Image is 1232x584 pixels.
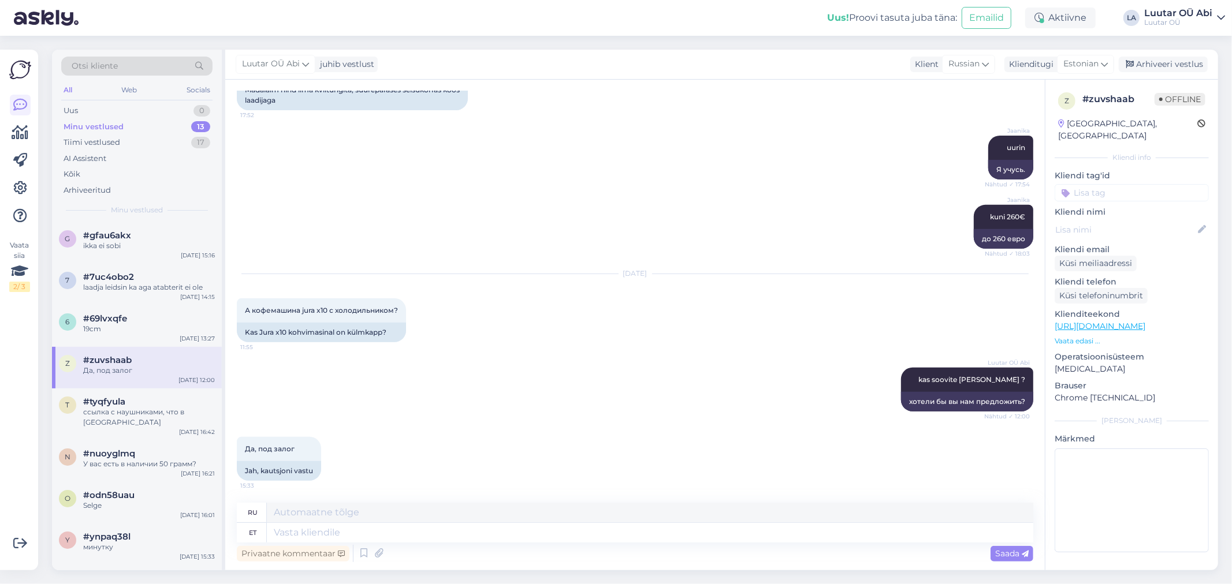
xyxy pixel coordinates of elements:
div: 13 [191,121,210,133]
span: z [1064,96,1069,105]
div: У вас есть в наличии 50 грамм? [83,459,215,469]
div: [DATE] 14:15 [180,293,215,301]
div: Arhiveeritud [64,185,111,196]
a: Luutar OÜ AbiLuutar OÜ [1144,9,1225,27]
div: до 260 евро [974,229,1033,249]
button: Emailid [962,7,1011,29]
span: #tyqfyula [83,396,125,407]
div: Да, под залог [83,365,215,376]
a: [URL][DOMAIN_NAME] [1055,321,1145,331]
span: g [65,234,70,243]
div: laadja leidsin ka aga atabterit ei ole [83,282,215,293]
span: Saada [995,548,1029,559]
div: Vaata siia [9,240,30,292]
div: [DATE] 15:33 [180,552,215,561]
div: ikka ei sobi [83,241,215,251]
span: t [66,400,70,409]
div: Я учусь. [988,160,1033,179]
p: Operatsioonisüsteem [1055,351,1209,363]
span: Jaanika [987,196,1030,204]
div: [GEOGRAPHIC_DATA], [GEOGRAPHIC_DATA] [1058,118,1197,142]
p: [MEDICAL_DATA] [1055,363,1209,375]
span: А кофемашина jura x10 с холодильником? [245,306,398,315]
b: Uus! [827,12,849,23]
div: [DATE] 12:00 [178,376,215,384]
div: минутку [83,542,215,552]
div: 19cm [83,324,215,334]
span: #gfau6akx [83,230,131,241]
div: # zuvshaab [1082,92,1155,106]
div: [DATE] [237,268,1033,279]
span: n [65,452,70,461]
div: All [61,83,75,98]
div: 0 [193,105,210,117]
span: Russian [948,58,980,70]
div: Socials [184,83,213,98]
span: #69lvxqfe [83,313,127,324]
span: Jaanika [987,126,1030,135]
span: Minu vestlused [111,205,163,215]
div: Tiimi vestlused [64,137,120,148]
div: LA [1123,10,1140,26]
div: 17 [191,137,210,148]
span: #zuvshaab [83,355,132,365]
span: Luutar OÜ Abi [242,58,300,70]
div: [DATE] 15:16 [181,251,215,260]
span: 11:55 [240,343,284,351]
div: Küsi telefoninumbrit [1055,288,1148,304]
span: Nähtud ✓ 18:03 [985,249,1030,258]
div: et [249,523,256,542]
span: Luutar OÜ Abi [987,358,1030,367]
span: Estonian [1063,58,1099,70]
span: Nähtud ✓ 17:54 [985,180,1030,189]
span: #ynpaq38l [83,531,131,542]
span: kas soovite [PERSON_NAME] ? [918,375,1025,384]
span: Offline [1155,93,1205,106]
p: Chrome [TECHNICAL_ID] [1055,392,1209,404]
div: Luutar OÜ Abi [1144,9,1212,18]
span: #7uc4obo2 [83,272,134,282]
div: AI Assistent [64,153,106,164]
div: Jah, kautsjoni vastu [237,461,321,481]
div: Kliendi info [1055,152,1209,163]
p: Vaata edasi ... [1055,336,1209,346]
span: uurin [1007,143,1025,152]
div: ссылка с наушниками, что в [GEOGRAPHIC_DATA] [83,407,215,428]
div: Klienditugi [1004,58,1054,70]
div: [PERSON_NAME] [1055,415,1209,426]
span: z [65,359,70,368]
p: Märkmed [1055,433,1209,445]
div: Web [120,83,140,98]
div: [DATE] 16:01 [180,511,215,519]
span: Да, под залог [245,444,295,453]
div: Küsi meiliaadressi [1055,256,1137,271]
div: Arhiveeri vestlus [1119,57,1208,72]
div: Proovi tasuta juba täna: [827,11,957,25]
span: #nuoyglmq [83,448,135,459]
div: [DATE] 13:27 [180,334,215,343]
span: 15:33 [240,481,284,490]
div: juhib vestlust [315,58,374,70]
p: Kliendi telefon [1055,276,1209,288]
div: Minu vestlused [64,121,124,133]
p: Kliendi nimi [1055,206,1209,218]
div: Aktiivne [1025,8,1096,28]
p: Klienditeekond [1055,308,1209,320]
span: 17:52 [240,111,284,119]
div: Uus [64,105,78,117]
input: Lisa tag [1055,184,1209,201]
div: [DATE] 16:21 [181,469,215,478]
span: 7 [66,276,70,284]
span: 6 [66,317,70,326]
span: o [65,494,70,503]
div: Kas Jura x10 kohvimasinal on külmkapp? [237,323,406,342]
img: Askly Logo [9,59,31,81]
p: Kliendi tag'id [1055,170,1209,182]
span: Nähtud ✓ 12:00 [984,412,1030,421]
div: Luutar OÜ [1144,18,1212,27]
div: Privaatne kommentaar [237,546,349,561]
div: Selge [83,500,215,511]
div: 2 / 3 [9,282,30,292]
div: Madalaim hind ilma kviitungita, suurepärases seisukorras koos laadijaga [237,80,468,110]
input: Lisa nimi [1055,223,1196,236]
